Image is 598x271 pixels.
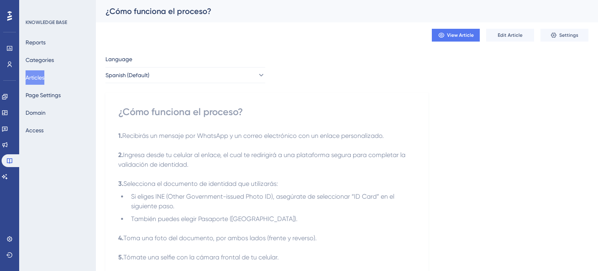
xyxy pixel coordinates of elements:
[559,32,578,38] span: Settings
[131,215,298,223] span: También puedes elegir Pasaporte ([GEOGRAPHIC_DATA]).
[26,70,44,85] button: Articles
[26,88,61,102] button: Page Settings
[118,151,407,168] span: Ingresa desde tu celular al enlace, el cual te redirigirá a una plataforma segura para completar ...
[26,106,46,120] button: Domain
[26,53,54,67] button: Categories
[118,106,415,118] div: ¿Cómo funciona el proceso?
[123,180,278,187] span: Selecciona el documento de identidad que utilizarás:
[123,253,279,261] span: Tómate una selfie con la cámara frontal de tu celular.
[118,132,122,139] strong: 1.
[432,29,480,42] button: View Article
[105,6,568,17] div: ¿Cómo funciona el proceso?
[118,180,123,187] strong: 3.
[26,123,44,137] button: Access
[540,29,588,42] button: Settings
[105,67,265,83] button: Spanish (Default)
[118,151,123,159] strong: 2.
[118,253,123,261] strong: 5.
[105,70,149,80] span: Spanish (Default)
[486,29,534,42] button: Edit Article
[105,54,132,64] span: Language
[26,35,46,50] button: Reports
[123,234,317,242] span: Toma una foto del documento, por ambos lados (frente y reverso).
[118,234,123,242] strong: 4.
[498,32,523,38] span: Edit Article
[26,19,67,26] div: KNOWLEDGE BASE
[122,132,384,139] span: Recibirás un mensaje por WhatsApp y un correo electrónico con un enlace personalizado.
[447,32,474,38] span: View Article
[131,193,396,210] span: Si eliges INE (Other Government-issued Photo ID), asegúrate de seleccionar “ID Card” en el siguie...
